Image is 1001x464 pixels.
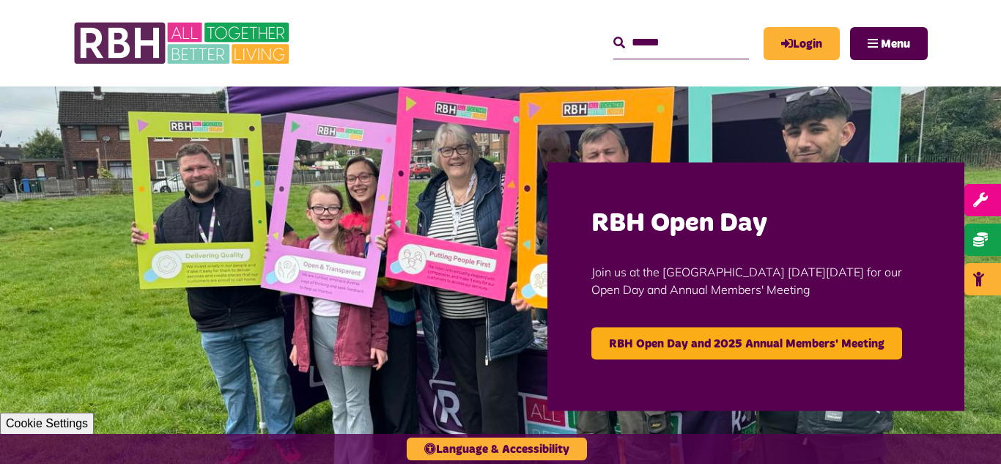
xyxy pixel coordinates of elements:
a: RBH Open Day and 2025 Annual Members' Meeting [591,327,902,359]
span: Menu [881,38,910,50]
h2: RBH Open Day [591,206,920,240]
p: Join us at the [GEOGRAPHIC_DATA] [DATE][DATE] for our Open Day and Annual Members' Meeting [591,240,920,320]
a: MyRBH [764,27,840,60]
img: RBH [73,15,293,72]
button: Language & Accessibility [407,438,587,460]
button: Navigation [850,27,928,60]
